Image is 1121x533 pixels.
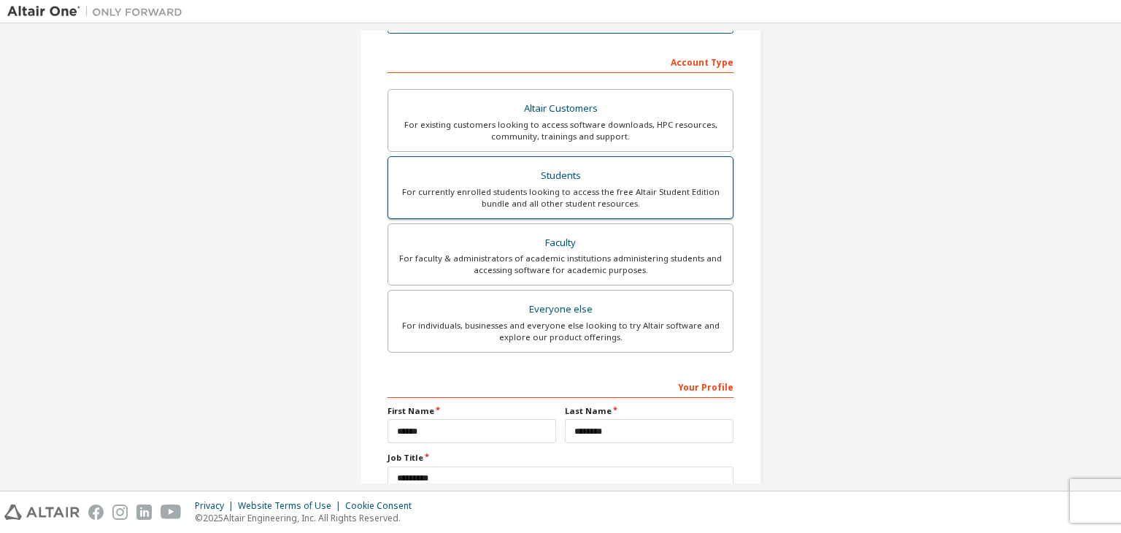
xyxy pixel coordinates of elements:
div: Altair Customers [397,99,724,119]
div: Website Terms of Use [238,500,345,512]
img: altair_logo.svg [4,505,80,520]
p: © 2025 Altair Engineering, Inc. All Rights Reserved. [195,512,420,524]
div: Your Profile [388,375,733,398]
img: linkedin.svg [136,505,152,520]
div: Cookie Consent [345,500,420,512]
div: Privacy [195,500,238,512]
div: Faculty [397,233,724,253]
label: Last Name [565,405,733,417]
div: For currently enrolled students looking to access the free Altair Student Edition bundle and all ... [397,186,724,210]
div: For individuals, businesses and everyone else looking to try Altair software and explore our prod... [397,320,724,343]
div: Students [397,166,724,186]
img: facebook.svg [88,505,104,520]
div: Account Type [388,50,733,73]
img: Altair One [7,4,190,19]
label: First Name [388,405,556,417]
img: instagram.svg [112,505,128,520]
div: For existing customers looking to access software downloads, HPC resources, community, trainings ... [397,119,724,142]
div: Everyone else [397,299,724,320]
label: Job Title [388,452,733,464]
img: youtube.svg [161,505,182,520]
div: For faculty & administrators of academic institutions administering students and accessing softwa... [397,253,724,276]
